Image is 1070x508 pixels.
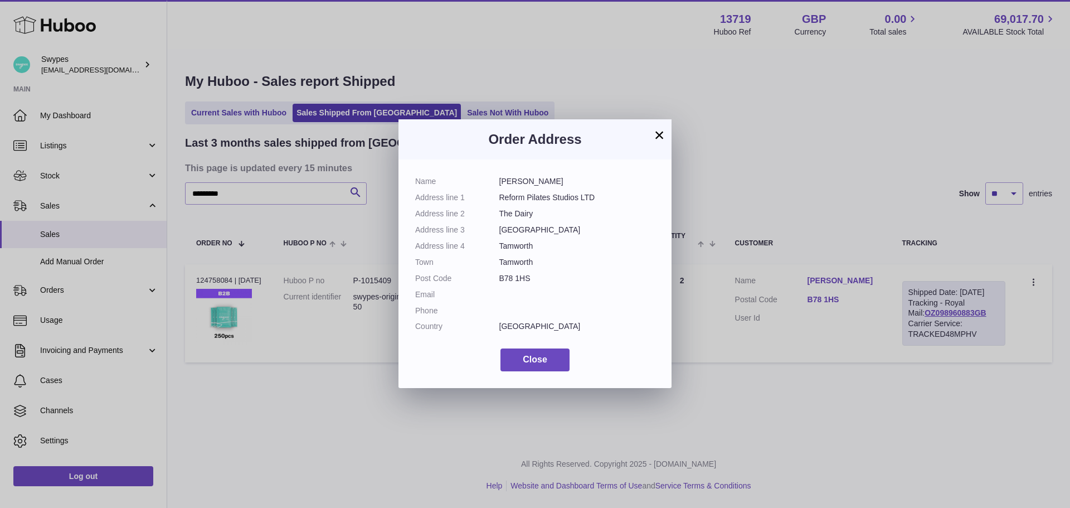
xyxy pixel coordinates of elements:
[415,289,499,300] dt: Email
[499,225,655,235] dd: [GEOGRAPHIC_DATA]
[415,176,499,187] dt: Name
[415,321,499,332] dt: Country
[499,192,655,203] dd: Reform Pilates Studios LTD
[415,225,499,235] dt: Address line 3
[415,241,499,251] dt: Address line 4
[499,176,655,187] dd: [PERSON_NAME]
[415,306,499,316] dt: Phone
[500,349,570,371] button: Close
[415,192,499,203] dt: Address line 1
[499,273,655,284] dd: B78 1HS
[499,209,655,219] dd: The Dairy
[415,273,499,284] dt: Post Code
[499,241,655,251] dd: Tamworth
[415,130,655,148] h3: Order Address
[653,128,666,142] button: ×
[415,209,499,219] dt: Address line 2
[499,321,655,332] dd: [GEOGRAPHIC_DATA]
[499,257,655,268] dd: Tamworth
[523,355,547,364] span: Close
[415,257,499,268] dt: Town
